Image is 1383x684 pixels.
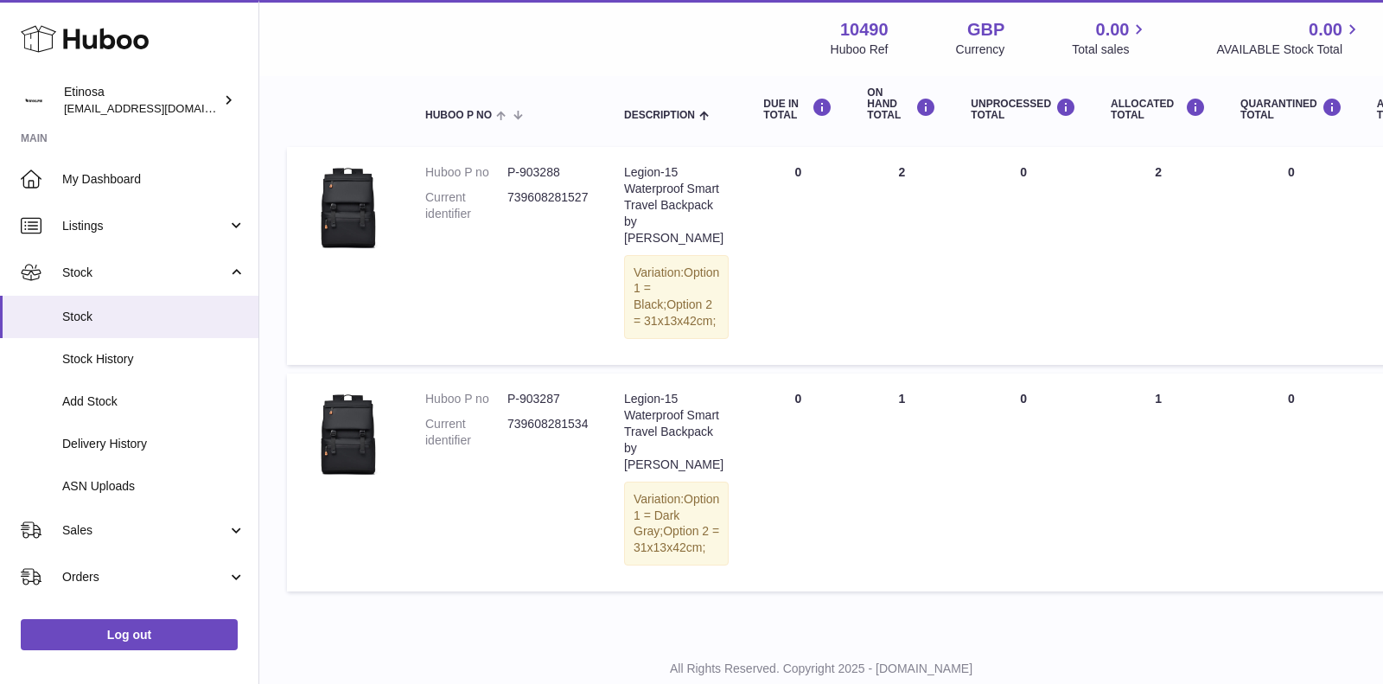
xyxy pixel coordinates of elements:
[967,18,1004,42] strong: GBP
[425,416,507,449] dt: Current identifier
[1072,42,1149,58] span: Total sales
[1072,18,1149,58] a: 0.00 Total sales
[1096,18,1130,42] span: 0.00
[304,164,391,251] img: product image
[624,164,729,246] div: Legion-15 Waterproof Smart Travel Backpack by [PERSON_NAME]
[1111,98,1206,121] div: ALLOCATED Total
[624,110,695,121] span: Description
[64,101,254,115] span: [EMAIL_ADDRESS][DOMAIN_NAME]
[953,374,1093,591] td: 0
[62,478,245,495] span: ASN Uploads
[840,18,889,42] strong: 10490
[62,265,227,281] span: Stock
[62,351,245,368] span: Stock History
[62,569,227,585] span: Orders
[831,42,889,58] div: Huboo Ref
[1093,374,1223,591] td: 1
[21,619,238,650] a: Log out
[62,309,245,325] span: Stock
[634,492,719,539] span: Option 1 = Dark Gray;
[746,147,850,365] td: 0
[64,84,220,117] div: Etinosa
[634,297,716,328] span: Option 2 = 31x13x42cm;
[62,393,245,410] span: Add Stock
[62,436,245,452] span: Delivery History
[425,164,507,181] dt: Huboo P no
[1093,147,1223,365] td: 2
[624,482,729,566] div: Variation:
[746,374,850,591] td: 0
[1216,42,1362,58] span: AVAILABLE Stock Total
[304,391,391,477] img: product image
[1288,392,1295,406] span: 0
[850,374,953,591] td: 1
[507,164,590,181] dd: P-903288
[1240,98,1342,121] div: QUARANTINED Total
[507,189,590,222] dd: 739608281527
[971,98,1076,121] div: UNPROCESSED Total
[624,391,729,472] div: Legion-15 Waterproof Smart Travel Backpack by [PERSON_NAME]
[425,110,492,121] span: Huboo P no
[1216,18,1362,58] a: 0.00 AVAILABLE Stock Total
[507,416,590,449] dd: 739608281534
[624,255,729,340] div: Variation:
[425,189,507,222] dt: Current identifier
[1309,18,1342,42] span: 0.00
[867,87,936,122] div: ON HAND Total
[425,391,507,407] dt: Huboo P no
[850,147,953,365] td: 2
[634,265,719,312] span: Option 1 = Black;
[763,98,832,121] div: DUE IN TOTAL
[634,524,719,554] span: Option 2 = 31x13x42cm;
[507,391,590,407] dd: P-903287
[273,661,1369,677] p: All Rights Reserved. Copyright 2025 - [DOMAIN_NAME]
[62,171,245,188] span: My Dashboard
[1288,165,1295,179] span: 0
[62,218,227,234] span: Listings
[956,42,1005,58] div: Currency
[21,87,47,113] img: Wolphuk@gmail.com
[953,147,1093,365] td: 0
[62,522,227,539] span: Sales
